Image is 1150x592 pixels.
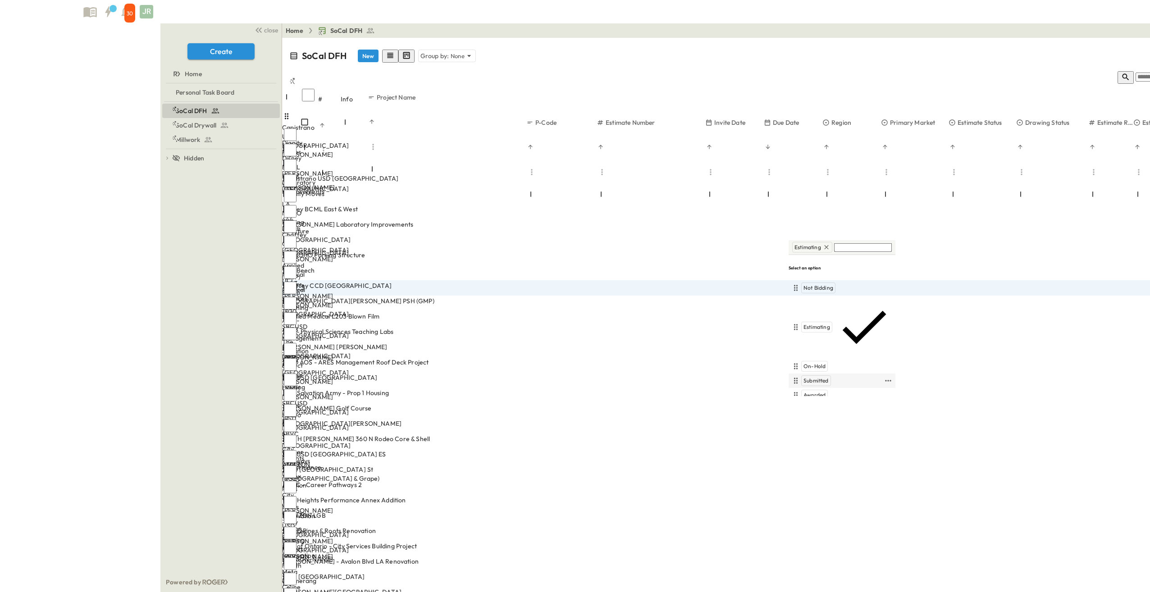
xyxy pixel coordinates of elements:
span: LA NOHO Parking Structure [284,250,365,260]
span: 1800 AOS - ARES Management Roof Deck Project [284,358,429,367]
a: Personal Task Board [162,86,278,99]
span: UCSD Pines & Roots Renovation [284,526,376,535]
button: kanban view [398,50,415,63]
span: [GEOGRAPHIC_DATA] [284,235,351,244]
div: Personal Task Boardtest [162,85,280,100]
span: [GEOGRAPHIC_DATA][PERSON_NAME] [284,419,402,428]
span: SBVC - Career Pathways 2 [284,480,362,489]
span: Awarded [803,392,826,399]
h6: 5 [111,18,115,24]
span: [PERSON_NAME] Golf Course [284,404,371,413]
button: 5 [99,4,117,20]
input: Select row [284,282,297,294]
div: # [318,87,341,112]
input: Select row [284,128,297,141]
input: Select row [284,481,297,493]
span: Millwork [176,135,200,144]
p: Group by: [420,51,449,60]
div: table view [382,50,415,63]
h6: Select an option [789,265,895,271]
span: Hidden [184,154,204,163]
div: SBCUSD [GEOGRAPHIC_DATA] [282,322,300,340]
input: Select row [284,220,297,233]
nav: breadcrumbs [286,26,380,35]
span: [PERSON_NAME] - Avalon Blvd LA Renovation [284,557,419,566]
div: Powered by [160,572,282,592]
span: Capistrano USD [GEOGRAPHIC_DATA][PERSON_NAME] [284,174,439,192]
span: On-Hold [803,363,826,370]
span: City of Ontario - City Services Building Project [284,542,417,551]
span: City Heights Performance Annex Addition [284,496,406,505]
input: Select row [284,465,297,478]
button: Create [187,43,255,59]
input: Select row [284,343,297,355]
div: Info [341,87,368,112]
span: SoCal Drywall [176,121,216,130]
button: row view [382,50,398,63]
div: Chaffey CCD [GEOGRAPHIC_DATA] [282,230,300,257]
span: USD [GEOGRAPHIC_DATA] [284,572,365,581]
div: Estimating [790,297,894,357]
div: [PERSON_NAME][GEOGRAPHIC_DATA][PERSON_NAME] [282,537,300,564]
input: Select row [284,527,297,539]
span: SoCal DFH [176,106,207,115]
div: Disney BCML East & West [282,154,300,190]
span: Personal Task Board [176,88,234,97]
div: Millworktest [162,132,280,147]
div: Not Bidding [790,282,894,293]
span: close [264,26,278,35]
span: Chaffey CCD [GEOGRAPHIC_DATA] [284,281,392,290]
button: New [358,50,379,62]
img: 6c363589ada0b36f064d841b69d3a419a338230e66bb0a533688fa5cc3e9e735.png [11,2,80,21]
div: SoCal Drywalltest [162,118,280,132]
a: SoCal Drywall [162,119,278,132]
div: SBCUSD [GEOGRAPHIC_DATA] ES [282,399,300,426]
span: Estimating [803,323,830,331]
input: Select row [284,419,297,432]
p: 30 [127,10,133,17]
p: SoCal DFH [302,50,347,62]
div: Capistrano USD [GEOGRAPHIC_DATA][PERSON_NAME] [282,123,300,159]
a: Millwork [162,133,278,146]
a: Home [162,68,278,80]
p: Project Name [377,93,415,102]
span: [PERSON_NAME] [PERSON_NAME] [GEOGRAPHIC_DATA] [284,342,439,360]
span: SBCUSD [GEOGRAPHIC_DATA] [284,373,377,382]
input: Select row [284,297,297,310]
input: Select row [284,542,297,555]
span: Applied Medical L203 Blown Film [284,312,379,321]
input: Select row [284,573,297,585]
span: Not Bidding [803,284,833,291]
input: Select row [284,496,297,509]
span: [PERSON_NAME] Laboratory Improvements [284,220,413,229]
div: SoCal DFHtest [162,104,280,118]
input: Select row [284,205,297,218]
input: Select all rows [302,89,315,101]
button: close [251,23,280,36]
span: SBCUSD [GEOGRAPHIC_DATA] ES [284,450,386,459]
input: Select row [284,511,297,524]
input: Select row [284,389,297,401]
span: SoCal DFH [330,26,363,35]
div: [PERSON_NAME] Laboratory Improvements [282,169,300,196]
span: 1950 [GEOGRAPHIC_DATA] St ([GEOGRAPHIC_DATA] & Grape) [284,465,439,483]
input: Select row [284,358,297,371]
span: Home [185,69,202,78]
span: The Salvation Army - Prop 1 Housing [284,388,389,397]
a: Home [286,26,303,35]
span: Dignity Moves [284,189,324,198]
div: On-Hold [790,361,894,372]
input: Select row [284,190,297,202]
div: Submitted [790,375,883,386]
div: JR [140,5,153,18]
input: Select row [284,404,297,417]
input: Select row [284,450,297,463]
a: SoCal DFH [318,26,375,35]
span: Submitted [803,377,829,384]
span: Estimating [794,244,821,251]
input: Select row [284,312,297,325]
input: Select row [284,159,297,172]
span: Disney BCML East & West [284,205,358,214]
